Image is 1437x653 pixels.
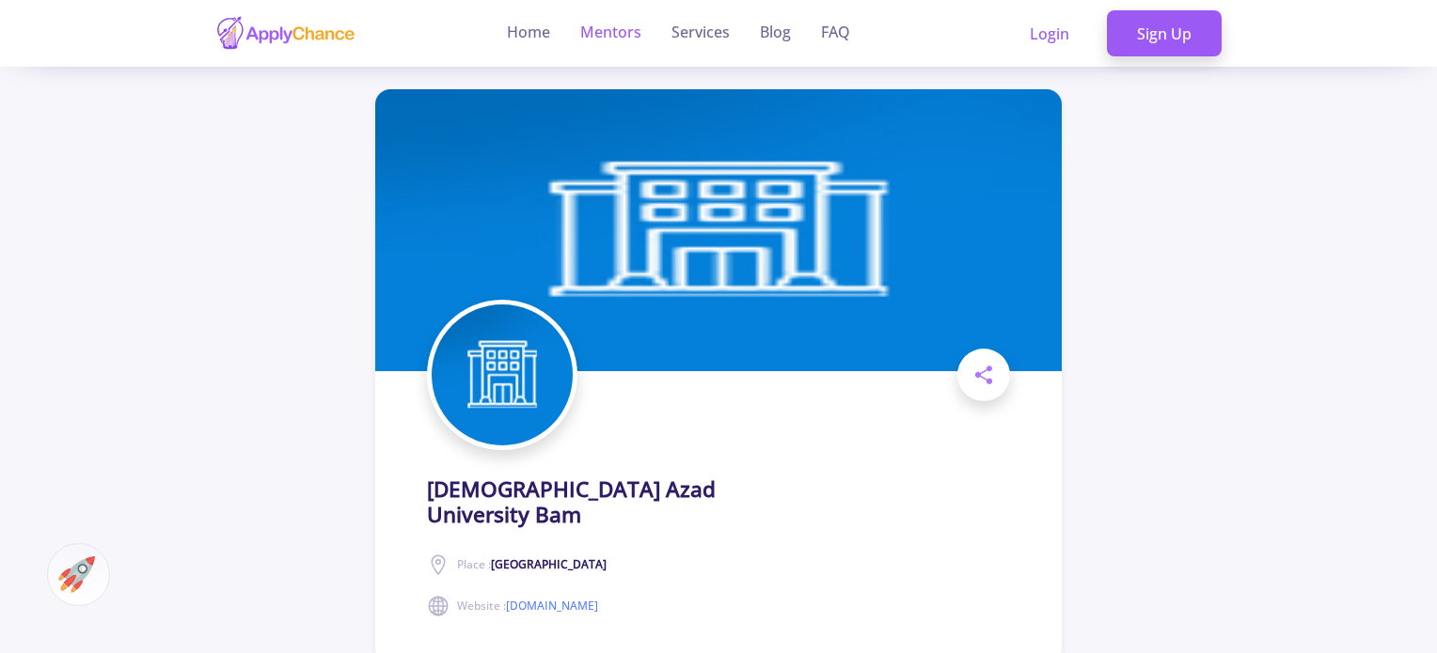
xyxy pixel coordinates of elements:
[457,556,607,573] span: Place :
[427,476,816,527] h1: [DEMOGRAPHIC_DATA] Azad University Bam
[375,89,1062,371] img: Islamic Azad University Bam cover
[215,15,356,52] img: applychance logo
[491,556,607,572] span: [GEOGRAPHIC_DATA]
[432,304,573,445] img: Islamic Azad University Bam logo
[58,556,95,593] img: ac-market
[506,598,598,614] a: [DOMAIN_NAME]
[1000,10,1099,57] a: Login
[1107,10,1222,57] a: Sign Up
[457,598,598,614] span: Website :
